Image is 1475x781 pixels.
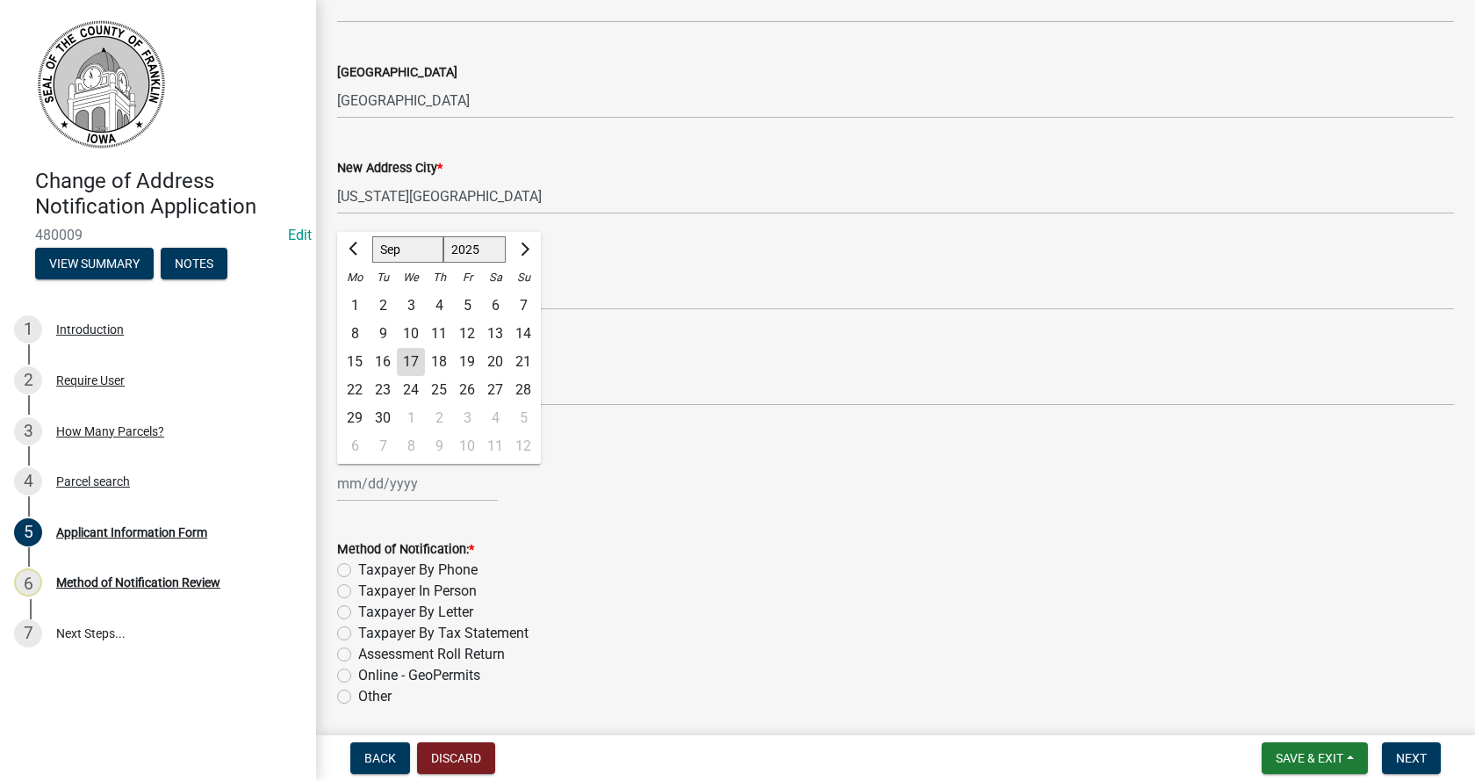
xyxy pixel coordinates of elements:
div: Applicant Information Form [56,526,207,539]
div: 19 [453,348,481,376]
div: Wednesday, September 3, 2025 [397,292,425,320]
div: Sunday, October 12, 2025 [509,432,537,460]
div: Wednesday, September 24, 2025 [397,376,425,404]
label: Taxpayer In Person [358,581,477,602]
div: 21 [509,348,537,376]
select: Select year [443,236,507,263]
div: Sunday, September 21, 2025 [509,348,537,376]
div: Friday, September 5, 2025 [453,292,481,320]
div: 30 [369,404,397,432]
div: Method of Notification Review [56,576,220,589]
div: 5 [509,404,537,432]
div: 5 [14,518,42,546]
div: Tuesday, September 23, 2025 [369,376,397,404]
div: Wednesday, October 1, 2025 [397,404,425,432]
button: Next month [513,235,534,264]
button: Notes [161,248,227,279]
div: Saturday, September 27, 2025 [481,376,509,404]
button: Save & Exit [1262,742,1368,774]
div: Tuesday, September 2, 2025 [369,292,397,320]
label: [GEOGRAPHIC_DATA] [337,67,457,79]
div: 24 [397,376,425,404]
div: 2 [369,292,397,320]
input: mm/dd/yyyy [337,466,498,502]
div: Monday, September 22, 2025 [341,376,369,404]
div: 17 [397,348,425,376]
div: Monday, September 8, 2025 [341,320,369,348]
div: Monday, September 1, 2025 [341,292,369,320]
div: 1 [341,292,369,320]
div: 9 [425,432,453,460]
div: 2 [14,366,42,394]
div: 18 [425,348,453,376]
h4: Change of Address Notification Application [35,169,302,220]
div: 6 [341,432,369,460]
label: Taxpayer By Letter [358,602,473,623]
div: 8 [341,320,369,348]
div: Tuesday, September 16, 2025 [369,348,397,376]
div: 3 [14,417,42,445]
label: Online - GeoPermits [358,665,480,686]
div: Monday, September 29, 2025 [341,404,369,432]
div: 3 [397,292,425,320]
div: Thursday, October 9, 2025 [425,432,453,460]
div: 5 [453,292,481,320]
div: 3 [453,404,481,432]
div: Sunday, September 7, 2025 [509,292,537,320]
div: Thursday, September 11, 2025 [425,320,453,348]
div: 7 [509,292,537,320]
select: Select month [372,236,443,263]
div: 22 [341,376,369,404]
div: 4 [14,467,42,495]
div: 6 [481,292,509,320]
div: 9 [369,320,397,348]
div: Friday, October 10, 2025 [453,432,481,460]
wm-modal-confirm: Edit Application Number [288,227,312,243]
div: 29 [341,404,369,432]
div: Tu [369,264,397,292]
div: Saturday, October 4, 2025 [481,404,509,432]
div: Thursday, September 18, 2025 [425,348,453,376]
div: 10 [453,432,481,460]
div: Thursday, September 4, 2025 [425,292,453,320]
div: 12 [453,320,481,348]
span: Back [364,751,396,765]
wm-modal-confirm: Notes [161,257,227,271]
div: Tuesday, September 9, 2025 [369,320,397,348]
div: Friday, September 26, 2025 [453,376,481,404]
label: Assessment Roll Return [358,644,505,665]
div: 15 [341,348,369,376]
div: Wednesday, September 10, 2025 [397,320,425,348]
div: 14 [509,320,537,348]
div: Saturday, September 20, 2025 [481,348,509,376]
span: Save & Exit [1276,751,1343,765]
div: 23 [369,376,397,404]
div: Mo [341,264,369,292]
div: 10 [397,320,425,348]
span: Next [1396,751,1427,765]
div: Sa [481,264,509,292]
div: Su [509,264,537,292]
a: Edit [288,227,312,243]
div: 12 [509,432,537,460]
div: 4 [425,292,453,320]
label: Method of Notification: [337,544,474,556]
img: Franklin County, Iowa [35,18,167,150]
div: We [397,264,425,292]
div: 16 [369,348,397,376]
div: 27 [481,376,509,404]
div: 28 [509,376,537,404]
div: 4 [481,404,509,432]
div: Wednesday, October 8, 2025 [397,432,425,460]
div: Thursday, October 2, 2025 [425,404,453,432]
button: Next [1382,742,1441,774]
wm-modal-confirm: Summary [35,257,154,271]
span: 480009 [35,227,281,243]
div: 13 [481,320,509,348]
div: Saturday, October 11, 2025 [481,432,509,460]
label: Taxpayer By Tax Statement [358,623,529,644]
div: Th [425,264,453,292]
div: Friday, September 12, 2025 [453,320,481,348]
div: 26 [453,376,481,404]
div: Saturday, September 13, 2025 [481,320,509,348]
